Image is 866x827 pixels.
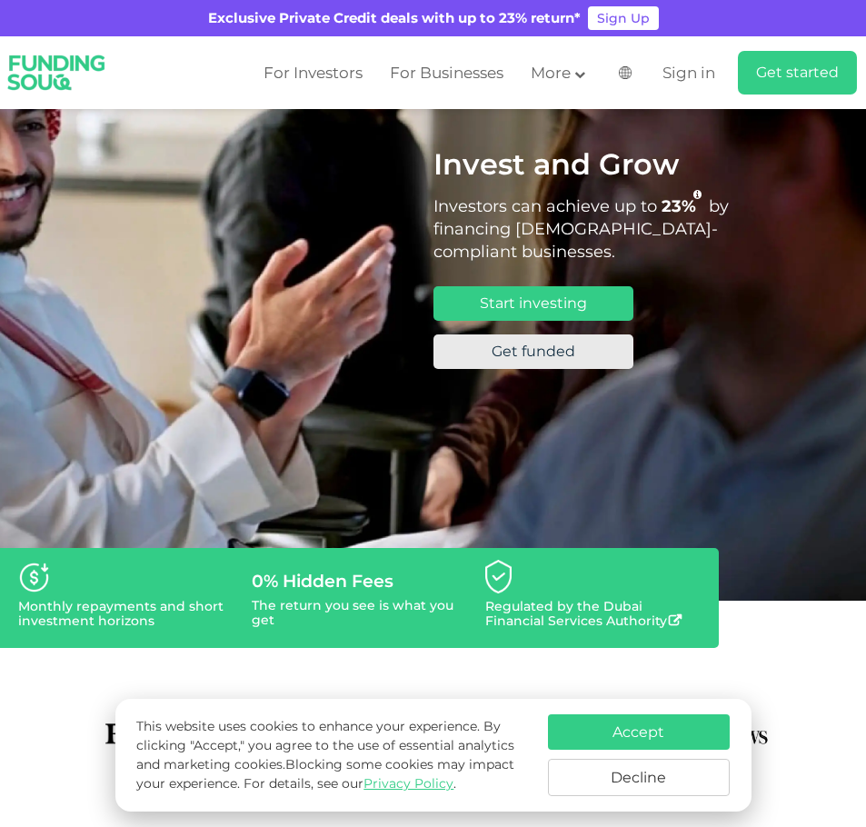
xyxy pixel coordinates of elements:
[433,196,729,262] span: by financing [DEMOGRAPHIC_DATA]-compliant businesses.
[385,58,508,88] a: For Businesses
[105,723,184,751] img: Forbes Logo
[492,343,575,360] span: Get funded
[136,756,514,792] span: Blocking some cookies may impact your experience.
[756,64,839,81] span: Get started
[244,775,456,792] span: For details, see our .
[433,286,633,321] a: Start investing
[662,196,709,216] span: 23%
[252,571,467,592] div: 0% Hidden Fees
[433,334,633,369] a: Get funded
[548,714,730,750] button: Accept
[259,58,367,88] a: For Investors
[433,196,657,216] span: Investors can achieve up to
[485,599,701,628] p: Regulated by the Dubai Financial Services Authority
[18,562,50,593] img: personaliseYourRisk
[619,66,632,79] img: SA Flag
[485,560,512,593] img: diversifyYourPortfolioByLending
[433,146,679,182] span: Invest and Grow
[363,775,453,792] a: Privacy Policy
[693,190,702,200] i: 23% IRR (expected) ~ 15% Net yield (expected)
[548,759,730,796] button: Decline
[18,599,234,628] p: Monthly repayments and short investment horizons
[531,64,571,82] span: More
[658,58,715,88] a: Sign in
[252,598,467,627] p: The return you see is what you get
[588,6,659,30] a: Sign Up
[208,8,581,29] div: Exclusive Private Credit deals with up to 23% return*
[136,717,529,793] p: This website uses cookies to enhance your experience. By clicking "Accept," you agree to the use ...
[480,294,587,312] span: Start investing
[662,64,715,82] span: Sign in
